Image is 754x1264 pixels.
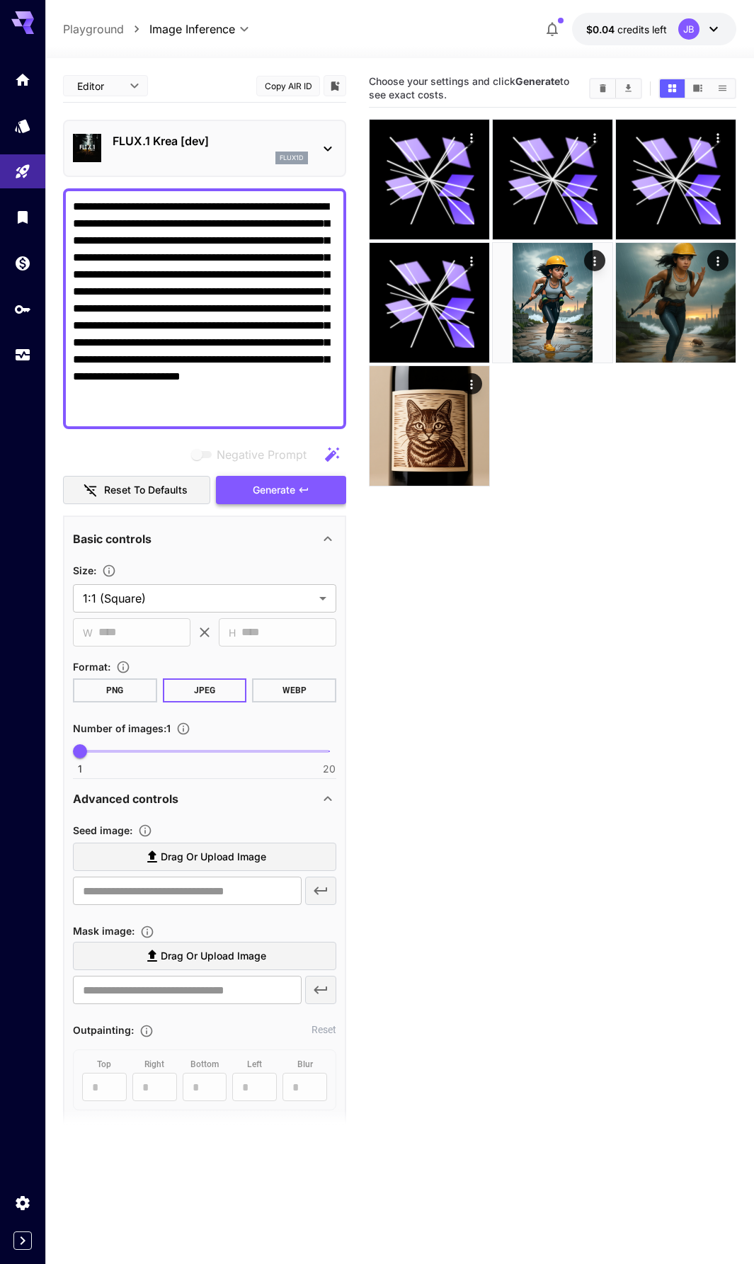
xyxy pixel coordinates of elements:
span: Format : [73,661,110,673]
div: Playground [14,163,31,181]
div: Actions [707,127,729,148]
button: Add to library [329,77,341,94]
span: Drag or upload image [161,947,266,965]
span: $0.04 [586,23,617,35]
div: Actions [707,250,729,271]
div: Advanced controls [73,782,336,816]
div: Basic controls [73,522,336,556]
span: Generate [253,482,295,499]
p: Basic controls [73,530,152,547]
b: Generate [515,75,560,87]
img: caMrClN9YAAAAAElFTkSuQmCC [493,243,612,363]
button: PNG [73,678,157,702]
div: Library [14,208,31,226]
button: Show media in list view [710,79,735,98]
label: Drag or upload image [73,942,336,971]
button: Extends the image boundaries in specified directions. [134,1024,159,1038]
div: Models [14,117,31,135]
span: Outpainting : [73,1024,134,1036]
div: Actions [461,127,482,148]
button: $0.0404JB [572,13,736,45]
span: Number of images : 1 [73,722,171,734]
label: Drag or upload image [73,843,336,872]
button: Copy AIR ID [256,76,320,96]
span: Negative prompts are not compatible with the selected model. [188,445,318,463]
button: Upload a reference image to guide the result. This is needed for Image-to-Image or Inpainting. Su... [132,824,158,838]
div: A seed image is required to use outpainting [73,1049,336,1110]
button: WEBP [252,678,336,702]
a: Playground [63,21,124,38]
button: Show media in grid view [660,79,685,98]
div: Wallet [14,254,31,272]
span: 20 [323,762,336,776]
p: FLUX.1 Krea [dev] [113,132,308,149]
button: JPEG [163,678,247,702]
p: flux1d [280,153,304,163]
span: 1:1 (Square) [83,590,314,607]
div: Actions [584,127,605,148]
span: Size : [73,564,96,576]
span: H [229,625,236,641]
div: Home [14,71,31,89]
div: $0.0404 [586,22,667,37]
div: Clear AllDownload All [589,78,642,99]
div: Actions [461,250,482,271]
div: JB [678,18,699,40]
button: Download All [616,79,641,98]
button: Generate [216,476,346,505]
span: Mask image : [73,925,135,937]
span: Negative Prompt [217,446,307,463]
span: credits left [617,23,667,35]
button: Choose the file format for the output image. [110,660,136,674]
nav: breadcrumb [63,21,149,38]
button: Expand sidebar [13,1231,32,1250]
div: Settings [14,1194,31,1212]
p: Advanced controls [73,790,178,807]
span: Editor [77,79,121,93]
button: Reset to defaults [63,476,210,505]
span: Choose your settings and click to see exact costs. [369,75,569,101]
button: Clear All [590,79,615,98]
div: FLUX.1 Krea [dev]flux1d [73,127,336,170]
button: Show media in video view [685,79,710,98]
span: Drag or upload image [161,848,266,866]
div: Usage [14,346,31,364]
div: Actions [461,373,482,394]
span: 1 [78,762,82,776]
div: Actions [584,250,605,271]
img: 2Q== [616,243,736,363]
button: Upload a mask image to define the area to edit, or use the Mask Editor to create one from your se... [135,925,160,939]
div: Seed Image is required! [73,922,336,1010]
span: Image Inference [149,21,235,38]
button: Reset [312,1023,336,1037]
div: Show media in grid viewShow media in video viewShow media in list view [658,78,736,99]
span: Seed image : [73,824,132,836]
img: 4POjU6fFl1nVoAAAAASUVORK5CYII= [370,366,489,486]
button: Specify how many images to generate in a single request. Each image generation will be charged se... [171,722,196,736]
span: W [83,625,93,641]
button: Adjust the dimensions of the generated image by specifying its width and height in pixels, or sel... [96,564,122,578]
div: API Keys [14,300,31,318]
